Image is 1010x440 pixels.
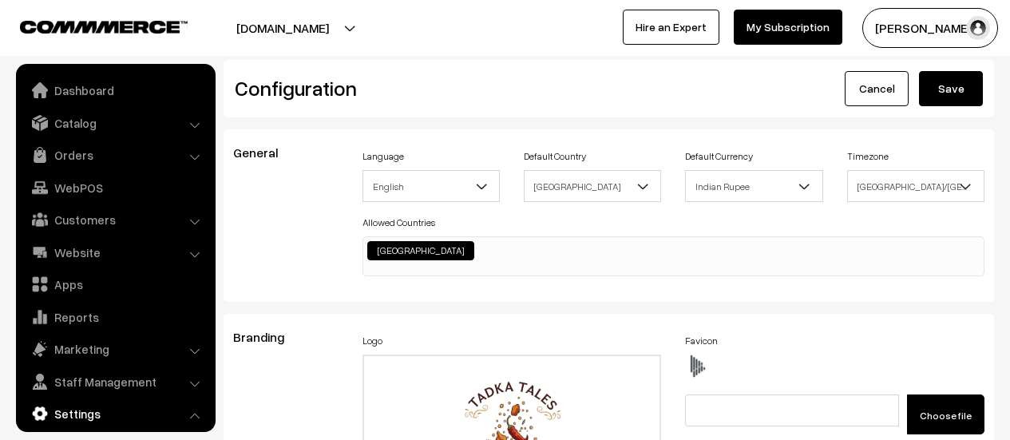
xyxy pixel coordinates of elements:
label: Allowed Countries [362,216,435,230]
span: General [233,145,297,161]
span: Asia/Kolkata [847,170,984,202]
span: India [524,170,661,202]
img: COMMMERCE [20,21,188,33]
label: Default Currency [685,149,753,164]
span: Choose file [920,410,972,422]
a: My Subscription [734,10,842,45]
button: [PERSON_NAME] [862,8,998,48]
a: Dashboard [20,76,210,105]
a: Apps [20,270,210,299]
h2: Configuration [235,76,597,101]
span: India [525,172,660,200]
a: Hire an Expert [623,10,719,45]
span: English [362,170,500,202]
a: Website [20,238,210,267]
label: Default Country [524,149,586,164]
a: Reports [20,303,210,331]
span: Branding [233,329,303,345]
li: India [367,241,474,260]
img: user [966,16,990,40]
a: Settings [20,399,210,428]
label: Favicon [685,334,718,348]
a: Orders [20,141,210,169]
a: Catalog [20,109,210,137]
span: Indian Rupee [686,172,822,200]
button: [DOMAIN_NAME] [180,8,385,48]
span: Indian Rupee [685,170,822,202]
label: Timezone [847,149,889,164]
button: Save [919,71,983,106]
a: Cancel [845,71,909,106]
label: Language [362,149,404,164]
span: Asia/Kolkata [848,172,984,200]
a: WebPOS [20,173,210,202]
a: Marketing [20,335,210,363]
img: favicon.ico [685,355,709,379]
a: Customers [20,205,210,234]
label: Logo [362,334,382,348]
span: English [363,172,499,200]
a: COMMMERCE [20,16,160,35]
a: Staff Management [20,367,210,396]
